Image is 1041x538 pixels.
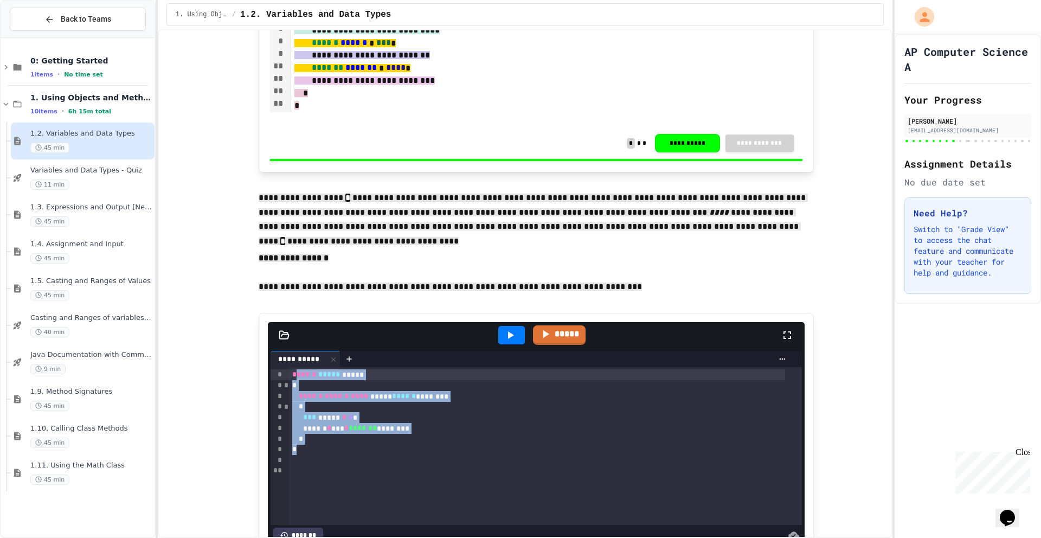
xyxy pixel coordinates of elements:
[30,461,152,470] span: 1.11. Using the Math Class
[30,475,69,485] span: 45 min
[30,240,152,249] span: 1.4. Assignment and Input
[30,350,152,360] span: Java Documentation with Comments - Topic 1.8
[908,116,1028,126] div: [PERSON_NAME]
[30,93,152,103] span: 1. Using Objects and Methods
[904,176,1031,189] div: No due date set
[30,313,152,323] span: Casting and Ranges of variables - Quiz
[903,4,937,29] div: My Account
[30,180,69,190] span: 11 min
[57,70,60,79] span: •
[995,495,1030,527] iframe: chat widget
[68,108,111,115] span: 6h 15m total
[30,129,152,138] span: 1.2. Variables and Data Types
[914,224,1022,278] p: Switch to "Grade View" to access the chat feature and communicate with your teacher for help and ...
[30,143,69,153] span: 45 min
[240,8,391,21] span: 1.2. Variables and Data Types
[904,156,1031,171] h2: Assignment Details
[30,108,57,115] span: 10 items
[30,327,69,337] span: 40 min
[64,71,103,78] span: No time set
[30,71,53,78] span: 1 items
[30,438,69,448] span: 45 min
[4,4,75,69] div: Chat with us now!Close
[30,166,152,175] span: Variables and Data Types - Quiz
[62,107,64,116] span: •
[904,44,1031,74] h1: AP Computer Science A
[176,10,228,19] span: 1. Using Objects and Methods
[30,290,69,300] span: 45 min
[232,10,236,19] span: /
[951,447,1030,494] iframe: chat widget
[30,424,152,433] span: 1.10. Calling Class Methods
[908,126,1028,134] div: [EMAIL_ADDRESS][DOMAIN_NAME]
[30,387,152,396] span: 1.9. Method Signatures
[30,203,152,212] span: 1.3. Expressions and Output [New]
[10,8,146,31] button: Back to Teams
[61,14,111,25] span: Back to Teams
[914,207,1022,220] h3: Need Help?
[30,216,69,227] span: 45 min
[30,277,152,286] span: 1.5. Casting and Ranges of Values
[30,253,69,264] span: 45 min
[904,92,1031,107] h2: Your Progress
[30,364,66,374] span: 9 min
[30,56,152,66] span: 0: Getting Started
[30,401,69,411] span: 45 min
